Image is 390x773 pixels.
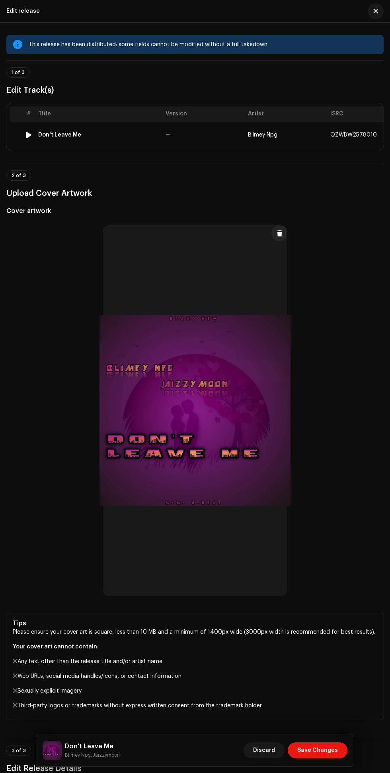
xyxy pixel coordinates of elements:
[12,748,26,753] span: 3 of 3
[43,741,62,760] img: f6706411-c6d3-4d59-8959-5b088f9c4b8e
[13,702,377,710] p: Third-party logos or trademarks without express written consent from the trademark holder
[166,132,171,138] span: —
[6,187,384,200] h3: Upload Cover Artwork
[13,643,377,651] p: Your cover art cannot contain:
[35,106,162,122] th: Title
[38,132,81,138] div: Don't Leave Me
[330,132,377,138] span: QZWDW2578010
[65,751,120,759] small: Don't Leave Me
[245,106,327,122] th: Artist
[6,206,384,216] h5: Cover artwork
[244,742,285,758] button: Discard
[13,619,377,628] h5: Tips
[6,8,40,14] div: Edit release
[22,106,35,122] th: #
[13,687,377,695] p: Sexually explicit imagery
[29,40,377,49] div: This release has been distributed: some fields cannot be modified without a full takedown
[297,742,338,758] span: Save Changes
[13,658,377,666] p: Any text other than the release title and/or artist name
[65,742,120,751] h5: Don't Leave Me
[13,628,377,710] p: Please ensure your cover art is square, less than 10 MB and a minimum of 1400px wide (3000px widt...
[6,84,384,97] h3: Edit Track(s)
[12,173,26,178] span: 2 of 3
[248,132,277,138] span: Blimey Npg
[162,106,245,122] th: Version
[253,742,275,758] span: Discard
[288,742,347,758] button: Save Changes
[13,672,377,681] p: Web URLs, social media handles/icons, or contact information
[12,70,25,75] span: 1 of 3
